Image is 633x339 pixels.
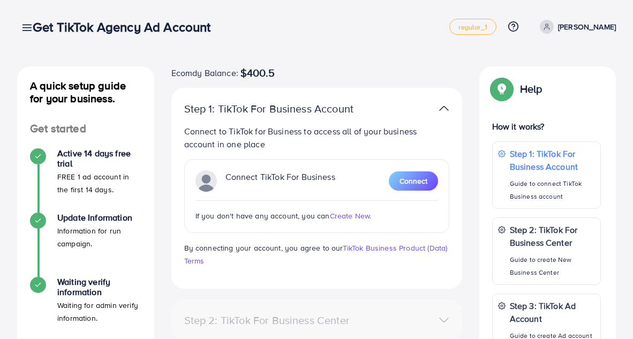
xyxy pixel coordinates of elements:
span: $400.5 [240,66,275,79]
li: Update Information [17,213,154,277]
span: Create New. [330,210,372,221]
p: Guide to create New Business Center [510,253,595,279]
iframe: Chat [587,291,625,331]
p: Step 1: TikTok For Business Account [184,102,355,115]
p: Guide to connect TikTok Business account [510,177,595,203]
span: Connect [400,176,427,186]
p: Step 2: TikTok For Business Center [510,223,595,249]
button: Connect [389,171,438,191]
h4: Waiting verify information [57,277,141,297]
p: By connecting your account, you agree to our [184,242,449,267]
li: Active 14 days free trial [17,148,154,213]
img: TikTok partner [439,101,449,116]
img: Popup guide [492,79,511,99]
a: regular_1 [449,19,496,35]
p: Step 1: TikTok For Business Account [510,147,595,173]
h4: Get started [17,122,154,135]
p: FREE 1 ad account in the first 14 days. [57,170,141,196]
img: TikTok partner [195,170,217,192]
p: Waiting for admin verify information. [57,299,141,325]
h3: Get TikTok Agency Ad Account [33,19,219,35]
p: [PERSON_NAME] [558,20,616,33]
p: Help [520,82,542,95]
p: Connect to TikTok for Business to access all of your business account in one place [184,125,449,150]
a: [PERSON_NAME] [536,20,616,34]
span: Ecomdy Balance: [171,66,238,79]
span: If you don't have any account, you can [195,210,330,221]
span: regular_1 [458,24,487,31]
p: How it works? [492,120,601,133]
p: Information for run campaign. [57,224,141,250]
h4: Active 14 days free trial [57,148,141,169]
h4: Update Information [57,213,141,223]
h4: A quick setup guide for your business. [17,79,154,105]
p: Connect TikTok For Business [225,170,335,192]
p: Step 3: TikTok Ad Account [510,299,595,325]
